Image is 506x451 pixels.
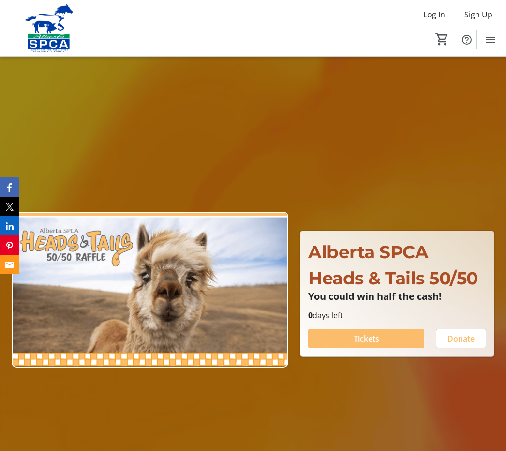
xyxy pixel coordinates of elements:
p: You could win half the cash! [308,291,486,302]
span: Heads & Tails 50/50 [308,267,478,289]
img: Alberta SPCA's Logo [6,4,92,52]
span: Tickets [354,333,379,344]
button: Menu [481,30,500,49]
button: Sign Up [457,7,500,22]
span: Log In [423,9,445,20]
button: Donate [436,329,486,348]
button: Log In [416,7,453,22]
span: Alberta SPCA [308,241,428,263]
p: days left [308,310,486,321]
button: Cart [433,31,451,48]
button: Help [457,30,476,49]
img: Campaign CTA Media Photo [12,212,288,368]
span: Donate [447,333,475,344]
span: Sign Up [464,9,492,20]
button: Tickets [308,329,424,348]
span: 0 [308,310,313,321]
